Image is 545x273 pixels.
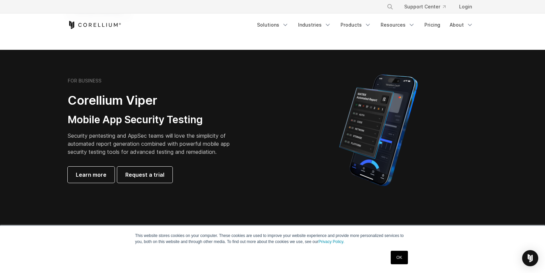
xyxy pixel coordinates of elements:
a: Products [336,19,375,31]
span: Request a trial [125,171,164,179]
a: Pricing [420,19,444,31]
h3: Mobile App Security Testing [68,113,240,126]
a: OK [391,251,408,264]
a: Resources [377,19,419,31]
span: Learn more [76,171,106,179]
div: Navigation Menu [379,1,477,13]
img: Corellium MATRIX automated report on iPhone showing app vulnerability test results across securit... [328,71,429,189]
a: Login [454,1,477,13]
a: Learn more [68,167,115,183]
div: Navigation Menu [253,19,477,31]
button: Search [384,1,396,13]
p: This website stores cookies on your computer. These cookies are used to improve your website expe... [135,233,410,245]
a: Request a trial [117,167,172,183]
a: Solutions [253,19,293,31]
a: Privacy Policy. [318,239,344,244]
div: Open Intercom Messenger [522,250,538,266]
a: Industries [294,19,335,31]
h2: Corellium Viper [68,93,240,108]
a: Support Center [399,1,451,13]
p: Security pentesting and AppSec teams will love the simplicity of automated report generation comb... [68,132,240,156]
a: About [446,19,477,31]
h6: FOR BUSINESS [68,78,101,84]
a: Corellium Home [68,21,121,29]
